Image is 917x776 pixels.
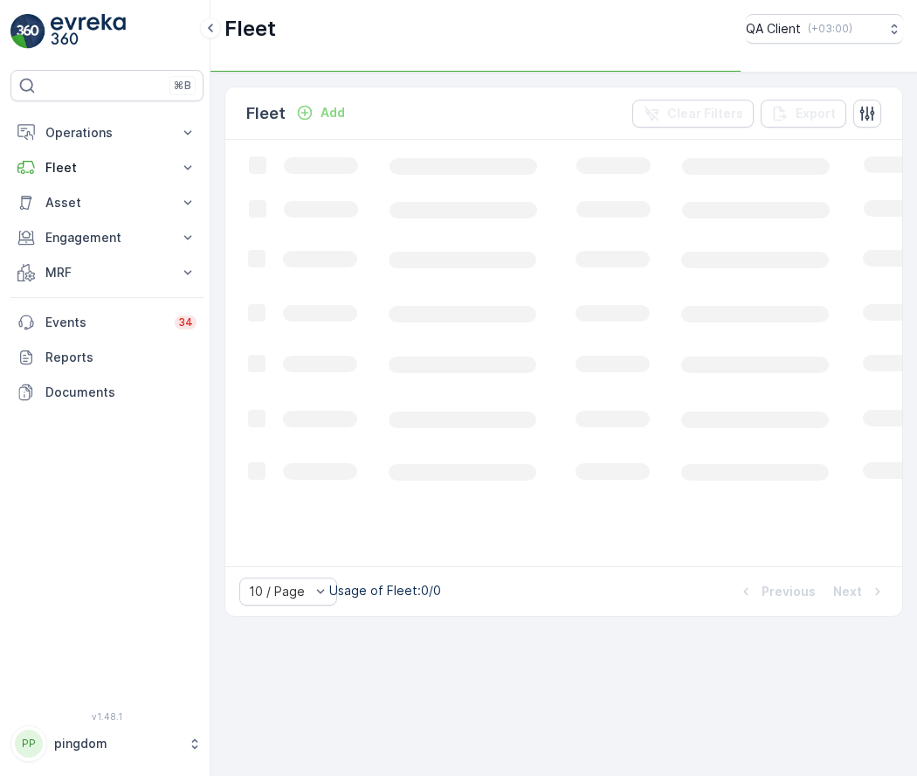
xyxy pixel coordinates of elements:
[667,105,743,122] p: Clear Filters
[45,314,164,331] p: Events
[329,582,441,599] p: Usage of Fleet : 0/0
[224,15,276,43] p: Fleet
[10,220,203,255] button: Engagement
[10,185,203,220] button: Asset
[10,375,203,410] a: Documents
[796,105,836,122] p: Export
[746,20,801,38] p: QA Client
[45,264,169,281] p: MRF
[174,79,191,93] p: ⌘B
[761,100,846,128] button: Export
[10,150,203,185] button: Fleet
[45,124,169,142] p: Operations
[833,583,862,600] p: Next
[632,100,754,128] button: Clear Filters
[54,735,179,752] p: pingdom
[10,255,203,290] button: MRF
[45,384,196,401] p: Documents
[10,115,203,150] button: Operations
[45,229,169,246] p: Engagement
[10,725,203,762] button: PPpingdom
[746,14,903,44] button: QA Client(+03:00)
[808,22,852,36] p: ( +03:00 )
[45,194,169,211] p: Asset
[178,315,193,329] p: 34
[831,581,888,602] button: Next
[10,340,203,375] a: Reports
[15,730,43,758] div: PP
[51,14,126,49] img: logo_light-DOdMpM7g.png
[321,104,345,121] p: Add
[289,102,352,123] button: Add
[10,711,203,722] span: v 1.48.1
[735,581,817,602] button: Previous
[246,101,286,126] p: Fleet
[45,349,196,366] p: Reports
[10,14,45,49] img: logo
[762,583,816,600] p: Previous
[10,305,203,340] a: Events34
[45,159,169,177] p: Fleet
